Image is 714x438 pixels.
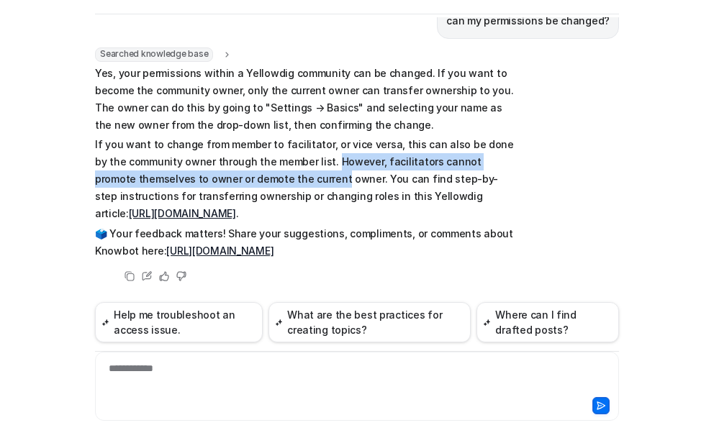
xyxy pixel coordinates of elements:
[95,65,516,134] p: Yes, your permissions within a Yellowdig community can be changed. If you want to become the comm...
[95,225,516,260] p: 🗳️ Your feedback matters! Share your suggestions, compliments, or comments about Knowbot here:
[166,245,274,257] a: [URL][DOMAIN_NAME]
[446,12,610,29] p: can my permissions be changed?
[129,207,236,219] a: [URL][DOMAIN_NAME]
[95,302,263,342] button: Help me troubleshoot an access issue.
[95,136,516,222] p: If you want to change from member to facilitator, or vice versa, this can also be done by the com...
[476,302,619,342] button: Where can I find drafted posts?
[95,47,213,62] span: Searched knowledge base
[268,302,471,342] button: What are the best practices for creating topics?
